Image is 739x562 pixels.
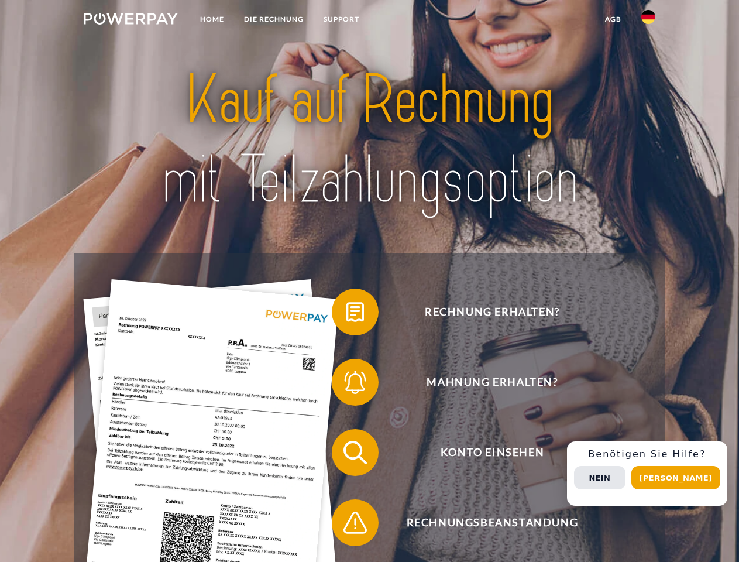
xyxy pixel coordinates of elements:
img: logo-powerpay-white.svg [84,13,178,25]
h3: Benötigen Sie Hilfe? [574,448,720,460]
a: SUPPORT [314,9,369,30]
a: agb [595,9,631,30]
img: qb_bill.svg [341,297,370,327]
button: Mahnung erhalten? [332,359,636,406]
a: Home [190,9,234,30]
span: Mahnung erhalten? [349,359,635,406]
span: Rechnung erhalten? [349,289,635,335]
button: Rechnung erhalten? [332,289,636,335]
img: title-powerpay_de.svg [112,56,627,224]
div: Schnellhilfe [567,441,727,506]
button: Rechnungsbeanstandung [332,499,636,546]
span: Konto einsehen [349,429,635,476]
button: Nein [574,466,625,489]
img: qb_bell.svg [341,368,370,397]
span: Rechnungsbeanstandung [349,499,635,546]
a: DIE RECHNUNG [234,9,314,30]
img: qb_search.svg [341,438,370,467]
button: [PERSON_NAME] [631,466,720,489]
img: qb_warning.svg [341,508,370,537]
button: Konto einsehen [332,429,636,476]
img: de [641,10,655,24]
